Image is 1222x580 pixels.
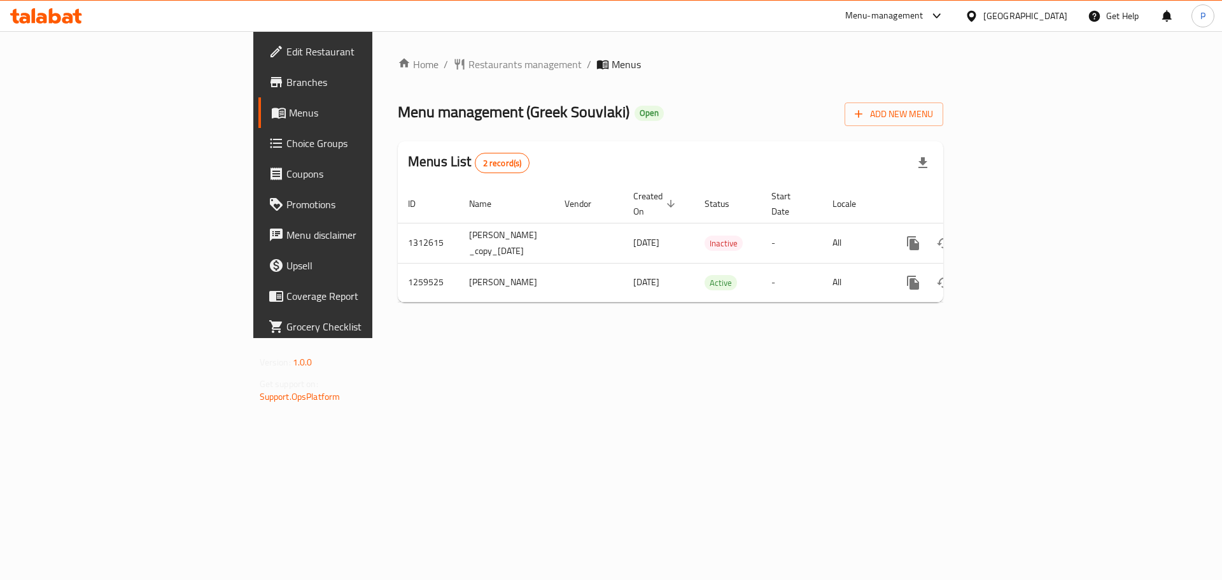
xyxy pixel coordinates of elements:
[845,8,924,24] div: Menu-management
[286,74,447,90] span: Branches
[260,354,291,371] span: Version:
[822,263,888,302] td: All
[705,236,743,251] div: Inactive
[258,128,458,159] a: Choice Groups
[1200,9,1205,23] span: P
[286,166,447,181] span: Coupons
[587,57,591,72] li: /
[258,36,458,67] a: Edit Restaurant
[845,103,943,126] button: Add New Menu
[469,196,508,211] span: Name
[832,196,873,211] span: Locale
[459,223,554,263] td: [PERSON_NAME] _copy_[DATE]
[898,267,929,298] button: more
[898,228,929,258] button: more
[258,97,458,128] a: Menus
[761,263,822,302] td: -
[705,276,737,290] span: Active
[260,388,341,405] a: Support.OpsPlatform
[633,188,679,219] span: Created On
[633,274,659,290] span: [DATE]
[286,136,447,151] span: Choice Groups
[408,152,530,173] h2: Menus List
[260,376,318,392] span: Get support on:
[855,106,933,122] span: Add New Menu
[635,108,664,118] span: Open
[612,57,641,72] span: Menus
[459,263,554,302] td: [PERSON_NAME]
[475,153,530,173] div: Total records count
[929,228,959,258] button: Change Status
[398,57,943,72] nav: breadcrumb
[286,44,447,59] span: Edit Restaurant
[286,197,447,212] span: Promotions
[475,157,530,169] span: 2 record(s)
[705,275,737,290] div: Active
[289,105,447,120] span: Menus
[293,354,313,371] span: 1.0.0
[398,185,1030,302] table: enhanced table
[258,311,458,342] a: Grocery Checklist
[258,281,458,311] a: Coverage Report
[286,288,447,304] span: Coverage Report
[286,258,447,273] span: Upsell
[888,185,1030,223] th: Actions
[822,223,888,263] td: All
[398,97,629,126] span: Menu management ( Greek Souvlaki )
[258,189,458,220] a: Promotions
[705,196,746,211] span: Status
[453,57,582,72] a: Restaurants management
[408,196,432,211] span: ID
[705,236,743,251] span: Inactive
[633,234,659,251] span: [DATE]
[258,67,458,97] a: Branches
[258,159,458,189] a: Coupons
[761,223,822,263] td: -
[635,106,664,121] div: Open
[565,196,608,211] span: Vendor
[468,57,582,72] span: Restaurants management
[771,188,807,219] span: Start Date
[258,250,458,281] a: Upsell
[983,9,1067,23] div: [GEOGRAPHIC_DATA]
[286,227,447,243] span: Menu disclaimer
[286,319,447,334] span: Grocery Checklist
[908,148,938,178] div: Export file
[258,220,458,250] a: Menu disclaimer
[929,267,959,298] button: Change Status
